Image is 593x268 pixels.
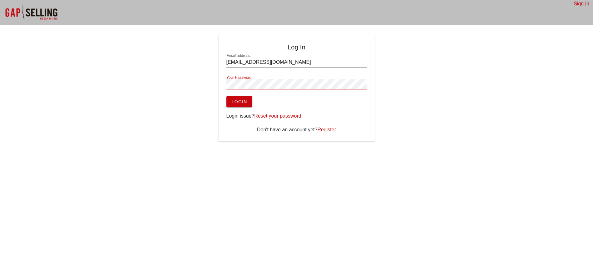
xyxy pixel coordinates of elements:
a: Sign In [574,1,589,6]
div: Don't have an account yet? [226,126,367,134]
a: Register [317,127,336,132]
a: Reset your password [254,113,301,119]
h4: Log In [226,42,367,52]
span: Login [231,99,247,104]
div: Login issue? [226,112,367,120]
label: Email address: [226,53,251,58]
button: Login [226,96,252,107]
label: Your Password: [226,75,253,80]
